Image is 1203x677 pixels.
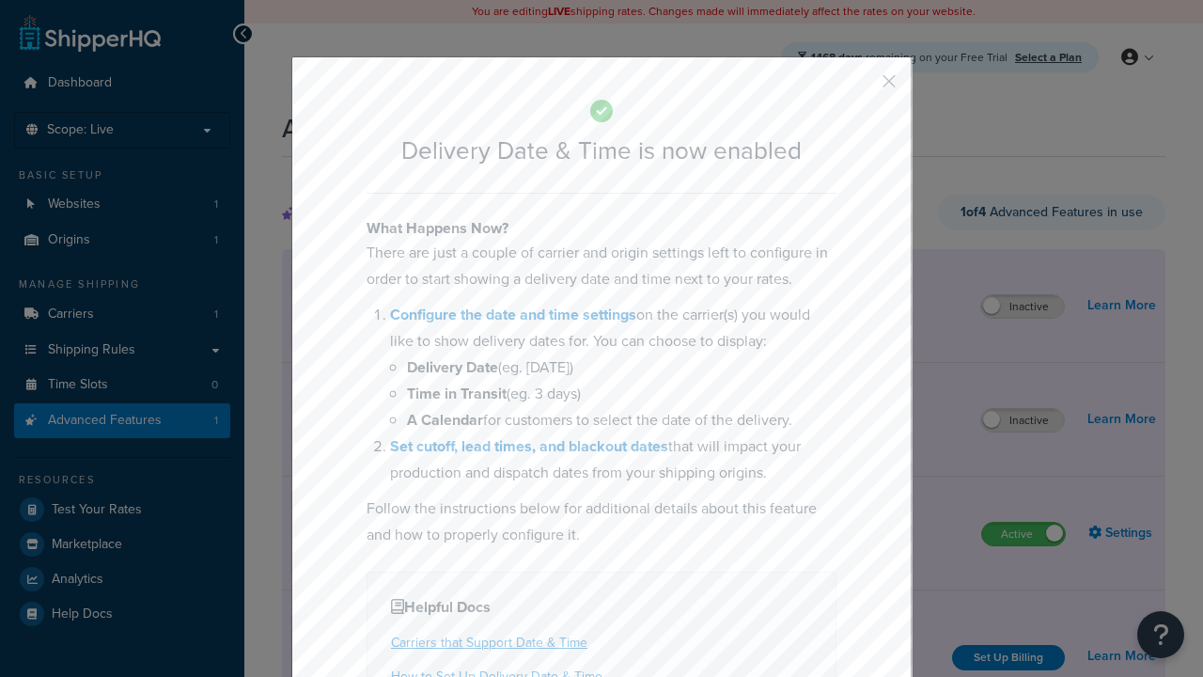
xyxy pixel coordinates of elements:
[407,409,483,431] b: A Calendar
[367,217,836,240] h4: What Happens Now?
[407,381,836,407] li: (eg. 3 days)
[391,596,812,619] h4: Helpful Docs
[367,496,836,548] p: Follow the instructions below for additional details about this feature and how to properly confi...
[390,302,836,433] li: on the carrier(s) you would like to show delivery dates for. You can choose to display:
[407,383,507,404] b: Time in Transit
[390,433,836,486] li: that will impact your production and dispatch dates from your shipping origins.
[391,633,587,653] a: Carriers that Support Date & Time
[390,304,636,325] a: Configure the date and time settings
[407,407,836,433] li: for customers to select the date of the delivery.
[367,137,836,165] h2: Delivery Date & Time is now enabled
[367,240,836,292] p: There are just a couple of carrier and origin settings left to configure in order to start showin...
[407,354,836,381] li: (eg. [DATE])
[390,435,668,457] a: Set cutoff, lead times, and blackout dates
[407,356,498,378] b: Delivery Date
